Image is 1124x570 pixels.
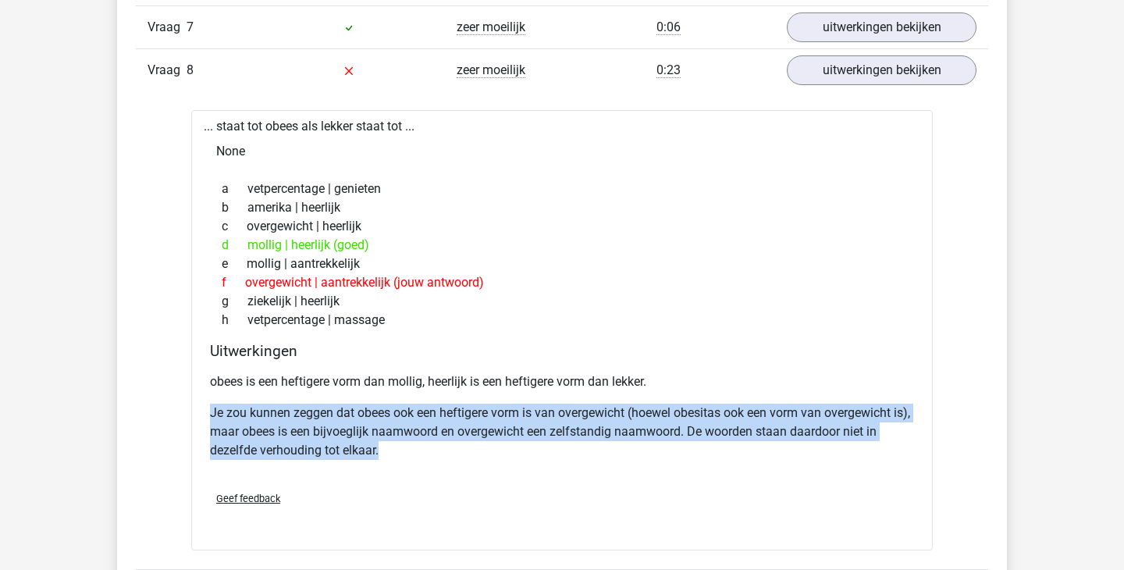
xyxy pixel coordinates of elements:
[210,404,914,460] p: Je zou kunnen zeggen dat obees ook een heftigere vorm is van overgewicht (hoewel obesitas ook een...
[210,342,914,360] h4: Uitwerkingen
[222,180,247,198] span: a
[222,255,247,273] span: e
[210,217,914,236] div: overgewicht | heerlijk
[457,62,525,78] span: zeer moeilijk
[148,18,187,37] span: Vraag
[222,236,247,255] span: d
[204,136,920,167] div: None
[787,12,976,42] a: uitwerkingen bekijken
[222,273,245,292] span: f
[191,110,933,550] div: ... staat tot obees als lekker staat tot ...
[787,55,976,85] a: uitwerkingen bekijken
[210,236,914,255] div: mollig | heerlijk (goed)
[210,311,914,330] div: vetpercentage | massage
[210,255,914,273] div: mollig | aantrekkelijk
[210,372,914,391] p: obees is een heftigere vorm dan mollig, heerlijk is een heftigere vorm dan lekker.
[187,62,194,77] span: 8
[656,20,681,35] span: 0:06
[210,273,914,292] div: overgewicht | aantrekkelijk (jouw antwoord)
[222,217,247,236] span: c
[148,61,187,80] span: Vraag
[187,20,194,34] span: 7
[210,198,914,217] div: amerika | heerlijk
[210,180,914,198] div: vetpercentage | genieten
[210,292,914,311] div: ziekelijk | heerlijk
[222,292,247,311] span: g
[216,493,280,504] span: Geef feedback
[656,62,681,78] span: 0:23
[222,311,247,330] span: h
[457,20,525,35] span: zeer moeilijk
[222,198,247,217] span: b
